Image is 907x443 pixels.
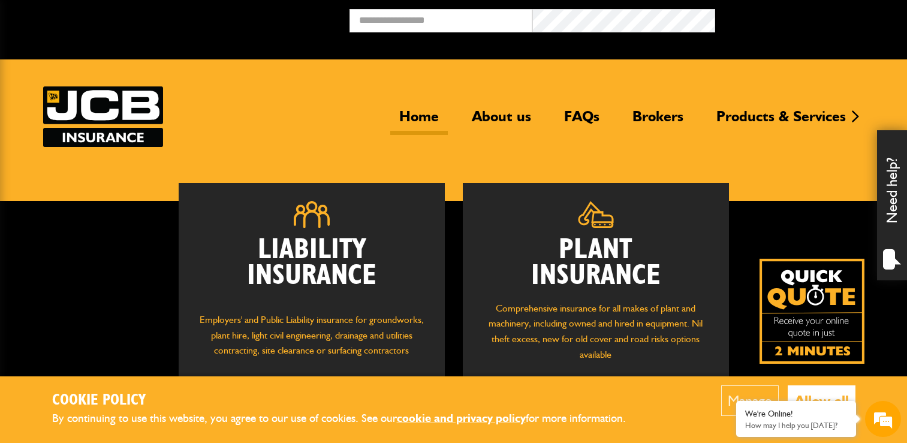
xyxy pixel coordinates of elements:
[481,301,711,362] p: Comprehensive insurance for all makes of plant and machinery, including owned and hired in equipm...
[745,421,847,430] p: How may I help you today?
[721,385,779,416] button: Manage
[788,385,855,416] button: Allow all
[555,107,608,135] a: FAQs
[52,391,646,410] h2: Cookie Policy
[197,312,427,370] p: Employers' and Public Liability insurance for groundworks, plant hire, light civil engineering, d...
[745,409,847,419] div: We're Online!
[623,107,692,135] a: Brokers
[481,237,711,289] h2: Plant Insurance
[877,130,907,280] div: Need help?
[463,107,540,135] a: About us
[707,107,855,135] a: Products & Services
[197,237,427,301] h2: Liability Insurance
[43,86,163,147] a: JCB Insurance Services
[397,411,526,425] a: cookie and privacy policy
[760,259,864,364] img: Quick Quote
[715,9,898,28] button: Broker Login
[52,409,646,428] p: By continuing to use this website, you agree to our use of cookies. See our for more information.
[390,107,448,135] a: Home
[43,86,163,147] img: JCB Insurance Services logo
[760,259,864,364] a: Get your insurance quote isn just 2-minutes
